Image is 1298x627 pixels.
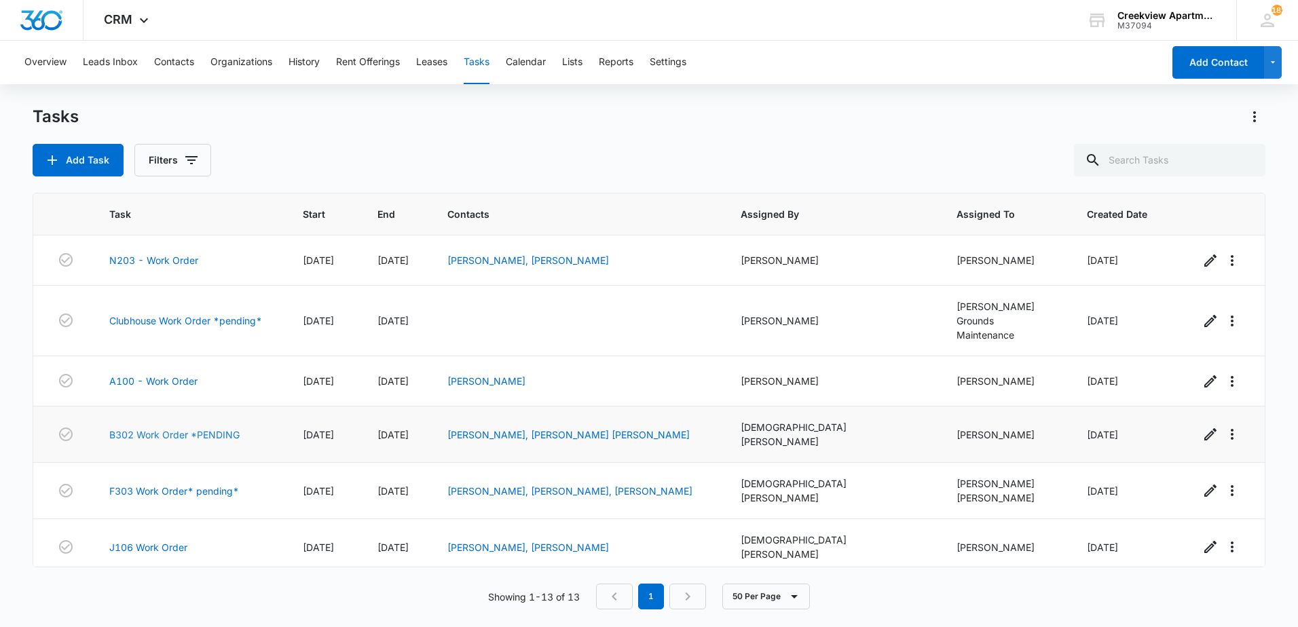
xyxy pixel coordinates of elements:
[377,254,409,266] span: [DATE]
[741,253,924,267] div: [PERSON_NAME]
[741,420,924,449] div: [DEMOGRAPHIC_DATA][PERSON_NAME]
[562,41,582,84] button: Lists
[447,485,692,497] a: [PERSON_NAME], [PERSON_NAME], [PERSON_NAME]
[741,476,924,505] div: [DEMOGRAPHIC_DATA][PERSON_NAME]
[83,41,138,84] button: Leads Inbox
[109,484,239,498] a: F303 Work Order* pending*
[596,584,706,609] nav: Pagination
[447,541,609,553] a: [PERSON_NAME], [PERSON_NAME]
[109,427,240,442] a: B302 Work Order *PENDING
[377,485,409,497] span: [DATE]
[957,427,1054,442] div: [PERSON_NAME]
[303,315,334,326] span: [DATE]
[303,375,334,387] span: [DATE]
[109,374,198,388] a: A100 - Work Order
[741,313,924,328] div: [PERSON_NAME]
[1087,541,1118,553] span: [DATE]
[377,315,409,326] span: [DATE]
[33,107,79,127] h1: Tasks
[303,485,334,497] span: [DATE]
[1087,207,1147,221] span: Created Date
[741,207,904,221] span: Assigned By
[1272,5,1282,16] span: 182
[447,207,688,221] span: Contacts
[1087,315,1118,326] span: [DATE]
[1087,485,1118,497] span: [DATE]
[1087,254,1118,266] span: [DATE]
[303,429,334,440] span: [DATE]
[303,207,325,221] span: Start
[377,541,409,553] span: [DATE]
[464,41,489,84] button: Tasks
[741,374,924,388] div: [PERSON_NAME]
[24,41,67,84] button: Overview
[1244,106,1265,128] button: Actions
[722,584,810,609] button: 50 Per Page
[447,375,525,387] a: [PERSON_NAME]
[506,41,546,84] button: Calendar
[957,476,1054,491] div: [PERSON_NAME]
[1074,144,1265,176] input: Search Tasks
[154,41,194,84] button: Contacts
[104,12,132,26] span: CRM
[109,253,198,267] a: N203 - Work Order
[33,144,124,176] button: Add Task
[303,254,334,266] span: [DATE]
[377,375,409,387] span: [DATE]
[650,41,686,84] button: Settings
[957,313,1054,342] div: Grounds Maintenance
[1117,10,1217,21] div: account name
[1087,429,1118,440] span: [DATE]
[289,41,320,84] button: History
[1172,46,1264,79] button: Add Contact
[447,429,690,440] a: [PERSON_NAME], [PERSON_NAME] [PERSON_NAME]
[957,540,1054,554] div: [PERSON_NAME]
[303,541,334,553] span: [DATE]
[1117,21,1217,31] div: account id
[1272,5,1282,16] div: notifications count
[957,374,1054,388] div: [PERSON_NAME]
[488,590,580,604] p: Showing 1-13 of 13
[638,584,664,609] em: 1
[741,533,924,561] div: [DEMOGRAPHIC_DATA][PERSON_NAME]
[134,144,211,176] button: Filters
[957,207,1035,221] span: Assigned To
[447,254,609,266] a: [PERSON_NAME], [PERSON_NAME]
[109,207,251,221] span: Task
[336,41,400,84] button: Rent Offerings
[109,313,262,328] a: Clubhouse Work Order *pending*
[377,207,395,221] span: End
[957,491,1054,505] div: [PERSON_NAME]
[377,429,409,440] span: [DATE]
[599,41,633,84] button: Reports
[957,253,1054,267] div: [PERSON_NAME]
[416,41,447,84] button: Leases
[210,41,272,84] button: Organizations
[1087,375,1118,387] span: [DATE]
[109,540,187,554] a: J106 Work Order
[957,299,1054,313] div: [PERSON_NAME]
